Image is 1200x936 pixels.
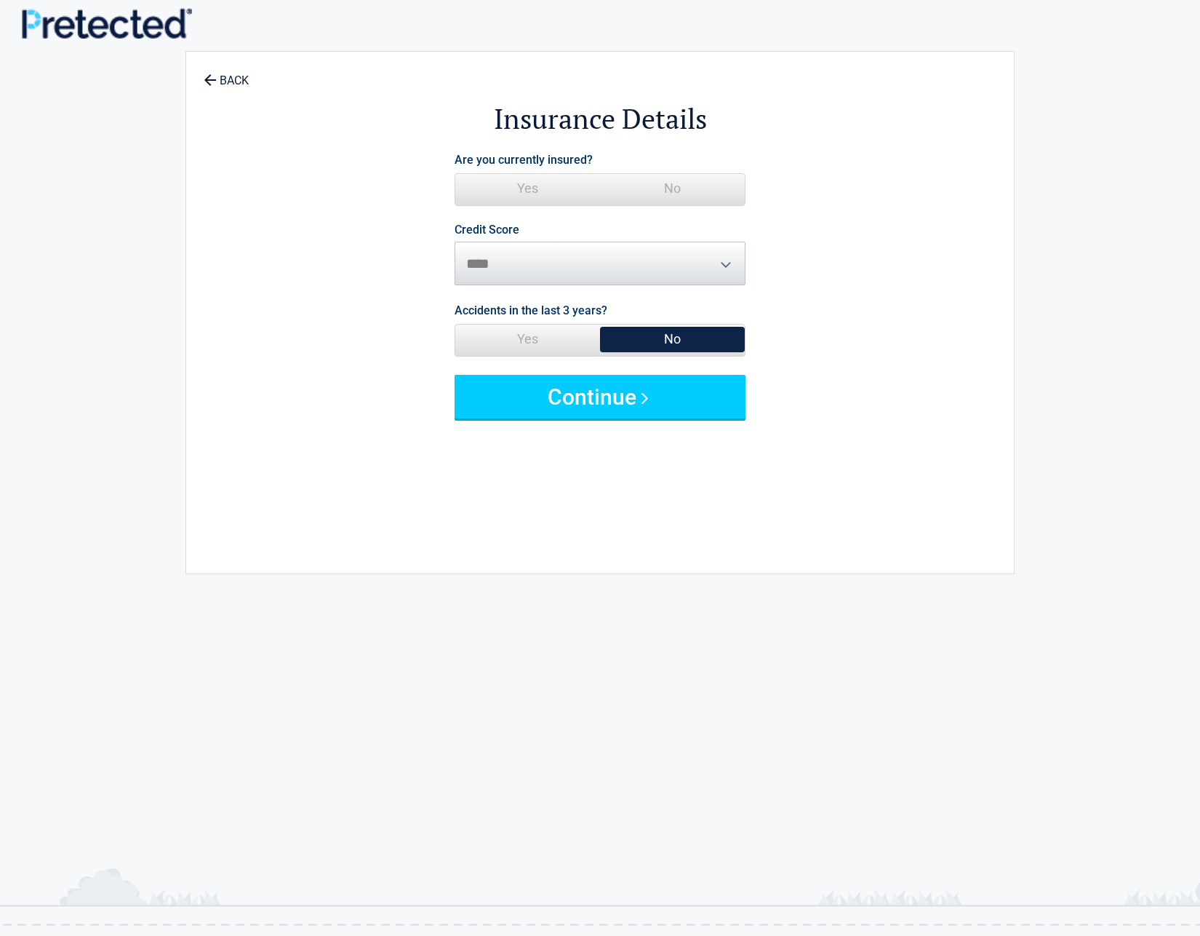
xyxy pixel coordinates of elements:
[600,325,745,354] span: No
[266,100,934,138] h2: Insurance Details
[22,8,192,39] img: Main Logo
[455,174,600,203] span: Yes
[455,325,600,354] span: Yes
[455,375,745,419] button: Continue
[455,224,519,236] label: Credit Score
[600,174,745,203] span: No
[455,150,593,170] label: Are you currently insured?
[201,61,252,87] a: BACK
[455,301,607,320] label: Accidents in the last 3 years?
